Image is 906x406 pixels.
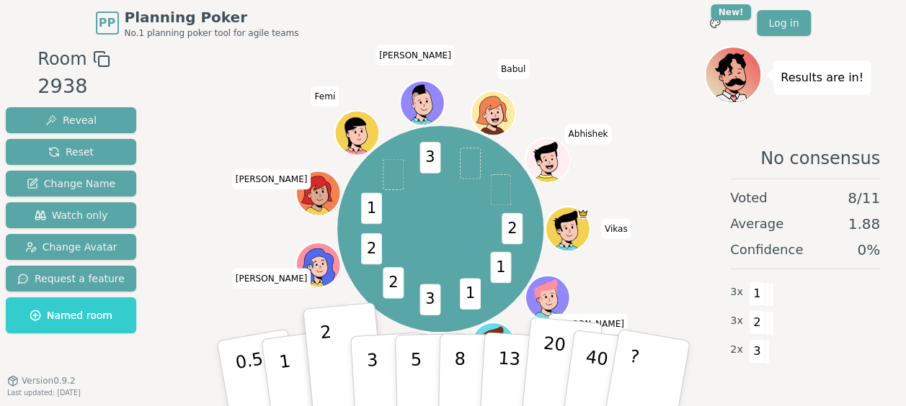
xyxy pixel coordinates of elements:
span: Click to change your name [232,269,311,289]
span: Reveal [45,113,97,127]
span: Voted [730,188,768,208]
span: 3 x [730,313,743,329]
p: 2 [319,322,337,400]
span: No consensus [760,147,880,170]
span: 1.88 [848,214,880,234]
span: Last updated: [DATE] [7,389,81,397]
span: Click to change your name [232,169,311,189]
button: Change Avatar [6,234,136,260]
div: 2938 [37,72,110,101]
span: 2 [502,213,523,244]
span: Click to change your name [564,124,611,144]
span: 2 [749,310,765,335]
p: Results are in! [781,68,863,88]
span: No.1 planning poker tool for agile teams [125,27,299,39]
span: Request a feature [17,271,125,286]
div: New! [711,4,752,20]
span: 3 [749,339,765,364]
span: PP [99,14,115,32]
span: 2 x [730,342,743,358]
span: 1 [490,252,511,283]
span: Vikas is the host [577,208,588,219]
span: 3 [419,284,440,315]
span: Planning Poker [125,7,299,27]
span: 2 [383,268,404,299]
span: Click to change your name [376,45,455,65]
span: 1 [749,281,765,306]
span: 0 % [857,240,880,260]
span: Room [37,46,86,72]
span: Reset [48,145,94,159]
a: Log in [757,10,810,36]
span: Click to change your name [601,219,631,239]
span: Click to change your name [497,59,529,79]
span: 1 [361,193,382,224]
span: 1 [460,279,481,310]
button: Watch only [6,202,136,228]
span: Change Name [27,176,115,191]
span: 2 [361,233,382,264]
button: Reveal [6,107,136,133]
span: 8 / 11 [848,188,880,208]
span: Named room [30,308,112,322]
button: Click to change your avatar [336,304,378,346]
span: Change Avatar [25,240,117,254]
button: Named room [6,297,136,333]
button: Reset [6,139,136,165]
span: Average [730,214,783,234]
span: 3 [419,143,440,173]
span: Watch only [35,208,108,222]
a: PPPlanning PokerNo.1 planning poker tool for agile teams [96,7,299,39]
button: New! [702,10,728,36]
span: Version 0.9.2 [22,375,76,387]
button: Request a feature [6,266,136,292]
span: Confidence [730,240,803,260]
button: Version0.9.2 [7,375,76,387]
span: Click to change your name [549,314,628,334]
span: 3 x [730,284,743,300]
button: Change Name [6,171,136,197]
span: Click to change your name [311,86,339,107]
